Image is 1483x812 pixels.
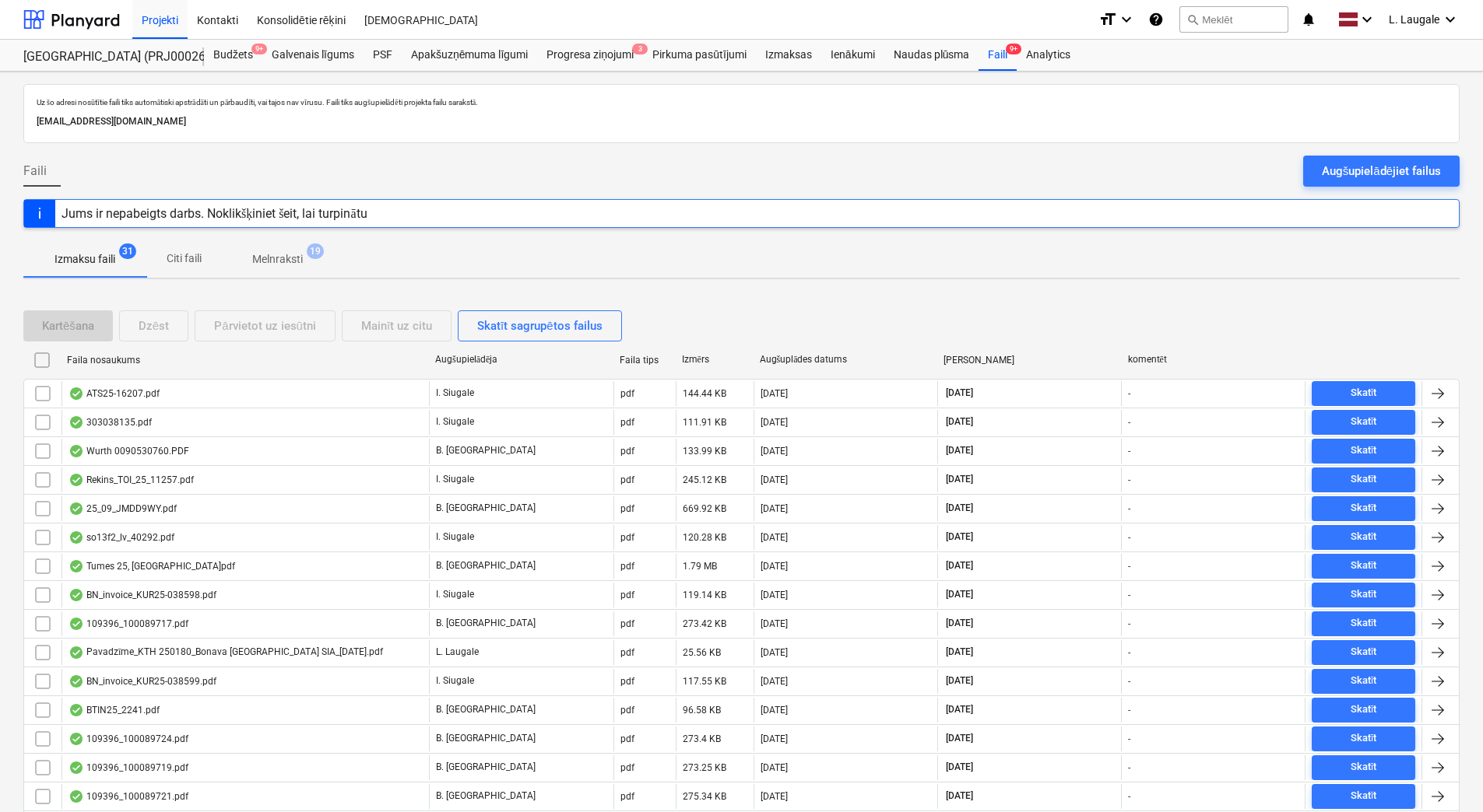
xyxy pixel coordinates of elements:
[1017,40,1080,71] a: Analytics
[204,40,262,71] a: Budžets9+
[307,243,324,259] span: 19
[1128,733,1130,744] div: -
[1322,161,1441,181] div: Augšupielādējiet failus
[436,789,536,803] p: B. [GEOGRAPHIC_DATA]
[944,559,975,572] span: [DATE]
[1312,698,1415,723] button: Skatīt
[69,790,84,803] div: OCR pabeigts
[683,733,721,744] div: 273.4 KB
[69,502,84,515] div: OCR pabeigts
[1351,758,1377,776] div: Skatīt
[1128,417,1130,428] div: -
[761,733,788,744] div: [DATE]
[436,674,474,688] p: I. Siugale
[37,97,1446,107] p: Uz šo adresi nosūtītie faili tiks automātiski apstrādāti un pārbaudīti, vai tajos nav vīrusu. Fai...
[61,206,367,221] div: Jums ir nepabeigts darbs. Noklikšķiniet šeit, lai turpinātu
[69,704,84,716] div: OCR pabeigts
[683,647,721,658] div: 25.56 KB
[761,590,788,600] div: [DATE]
[761,762,788,773] div: [DATE]
[69,646,383,659] div: Pavadzīme_KTH 250180_Bonava [GEOGRAPHIC_DATA] SIA_[DATE].pdf
[620,705,634,716] div: pdf
[1128,388,1130,399] div: -
[944,444,975,457] span: [DATE]
[436,588,474,601] p: I. Siugale
[204,40,262,71] div: Budžets
[1351,384,1377,402] div: Skatīt
[1128,561,1130,572] div: -
[1128,590,1130,600] div: -
[402,40,537,71] a: Apakšuzņēmuma līgumi
[69,474,194,486] div: Rekins_TOI_25_11257.pdf
[683,417,726,428] div: 111.91 KB
[69,445,84,457] div: OCR pabeigts
[620,388,634,399] div: pdf
[620,561,634,572] div: pdf
[1351,614,1377,632] div: Skatīt
[683,446,726,457] div: 133.99 KB
[1312,611,1415,636] button: Skatīt
[1351,442,1377,460] div: Skatīt
[1006,44,1021,54] span: 9+
[436,415,474,429] p: I. Siugale
[69,675,216,688] div: BN_invoice_KUR25-038599.pdf
[1351,787,1377,805] div: Skatīt
[683,503,726,514] div: 669.92 KB
[761,705,788,716] div: [DATE]
[821,40,884,71] a: Ienākumi
[364,40,402,71] div: PSF
[620,590,634,600] div: pdf
[761,417,788,428] div: [DATE]
[683,791,726,802] div: 275.34 KB
[1351,730,1377,747] div: Skatīt
[1128,474,1130,485] div: -
[884,40,979,71] a: Naudas plūsma
[944,530,975,544] span: [DATE]
[1128,532,1130,543] div: -
[1312,669,1415,694] button: Skatīt
[436,732,536,745] p: B. [GEOGRAPHIC_DATA]
[1128,791,1130,802] div: -
[761,647,788,658] div: [DATE]
[944,473,975,486] span: [DATE]
[69,416,152,429] div: 303038135.pdf
[620,791,634,802] div: pdf
[436,530,474,544] p: I. Siugale
[1148,10,1164,29] i: Zināšanu pamats
[69,589,216,601] div: BN_invoice_KUR25-038598.pdf
[69,445,189,457] div: Wurth 0090530760.PDF
[69,618,84,630] div: OCR pabeigts
[1312,755,1415,780] button: Skatīt
[761,446,788,457] div: [DATE]
[944,355,1116,366] div: [PERSON_NAME]
[436,502,536,515] p: B. [GEOGRAPHIC_DATA]
[1312,410,1415,435] button: Skatīt
[69,675,84,688] div: OCR pabeigts
[683,676,726,687] div: 117.55 KB
[683,561,717,572] div: 1.79 MB
[620,503,634,514] div: pdf
[1312,381,1415,406] button: Skatīt
[683,532,726,543] div: 120.28 KB
[1351,672,1377,690] div: Skatīt
[620,647,634,658] div: pdf
[944,502,975,515] span: [DATE]
[69,704,160,716] div: BTIN25_2241.pdf
[436,387,474,400] p: I. Siugale
[537,40,643,71] div: Progresa ziņojumi
[1128,676,1130,687] div: -
[1312,496,1415,521] button: Skatīt
[632,44,648,54] span: 3
[1186,13,1199,26] span: search
[1312,467,1415,492] button: Skatīt
[69,560,84,572] div: OCR pabeigts
[251,44,267,54] span: 9+
[69,531,174,544] div: so13f2_lv_40292.pdf
[620,355,669,366] div: Faila tips
[436,444,536,457] p: B. [GEOGRAPHIC_DATA]
[682,354,747,366] div: Izmērs
[620,446,634,457] div: pdf
[683,762,726,773] div: 273.25 KB
[252,251,303,268] p: Melnraksti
